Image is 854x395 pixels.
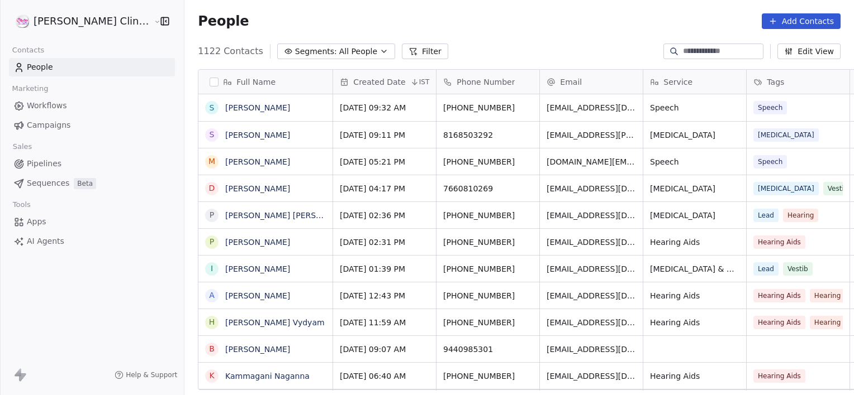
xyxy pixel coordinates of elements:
[650,370,739,382] span: Hearing Aids
[225,238,290,247] a: [PERSON_NAME]
[753,369,805,383] span: Hearing Aids
[540,70,643,94] div: Email
[225,318,325,327] a: [PERSON_NAME] Vydyam
[340,129,429,141] span: [DATE] 09:11 PM
[650,156,739,167] span: Speech
[74,178,96,189] span: Beta
[210,102,215,114] div: S
[443,237,533,248] span: [PHONE_NUMBER]
[126,370,177,379] span: Help & Support
[8,196,35,213] span: Tools
[650,317,739,328] span: Hearing Aids
[762,13,841,29] button: Add Contacts
[547,210,636,221] span: [EMAIL_ADDRESS][DOMAIN_NAME]
[547,370,636,382] span: [EMAIL_ADDRESS][DOMAIN_NAME]
[457,76,515,88] span: Phone Number
[663,76,692,88] span: Service
[295,46,337,57] span: Segments:
[547,102,636,113] span: [EMAIL_ADDRESS][DOMAIN_NAME]
[767,76,784,88] span: Tags
[753,316,805,329] span: Hearing Aids
[34,14,151,28] span: [PERSON_NAME] Clinic External
[27,61,53,73] span: People
[225,157,290,166] a: [PERSON_NAME]
[210,290,215,301] div: a
[340,370,429,382] span: [DATE] 06:40 AM
[810,289,845,302] span: Hearing
[9,232,175,251] a: AI Agents
[9,58,175,76] a: People
[783,209,818,222] span: Hearing
[753,155,787,168] span: Speech
[210,370,215,382] div: K
[547,344,636,355] span: [EMAIL_ADDRESS][DOMAIN_NAME]
[443,317,533,328] span: [PHONE_NUMBER]
[547,129,636,141] span: [EMAIL_ADDRESS][PERSON_NAME][DOMAIN_NAME]
[419,78,430,86] span: IST
[208,156,215,167] div: M
[225,345,290,354] a: [PERSON_NAME]
[753,128,819,142] span: [MEDICAL_DATA]
[753,182,819,195] span: [MEDICAL_DATA]
[650,263,739,274] span: [MEDICAL_DATA] & Dizziness
[340,344,429,355] span: [DATE] 09:07 AM
[209,182,215,194] div: D
[547,156,636,167] span: [DOMAIN_NAME][EMAIL_ADDRESS][DOMAIN_NAME]
[547,183,636,194] span: [EMAIL_ADDRESS][DOMAIN_NAME]
[437,70,539,94] div: Phone Number
[650,210,739,221] span: [MEDICAL_DATA]
[27,235,64,247] span: AI Agents
[236,76,276,88] span: Full Name
[650,183,739,194] span: [MEDICAL_DATA]
[210,129,215,141] div: S
[209,316,215,328] div: H
[198,94,333,391] div: grid
[7,42,49,59] span: Contacts
[225,372,310,380] a: Kammagani Naganna
[27,177,69,189] span: Sequences
[225,103,290,112] a: [PERSON_NAME]
[340,210,429,221] span: [DATE] 02:36 PM
[443,290,533,301] span: [PHONE_NUMBER]
[210,236,214,248] div: P
[443,102,533,113] span: [PHONE_NUMBER]
[823,182,853,195] span: Vestib
[225,184,290,193] a: [PERSON_NAME]
[340,290,429,301] span: [DATE] 12:43 PM
[753,262,779,276] span: Lead
[443,370,533,382] span: [PHONE_NUMBER]
[9,97,175,115] a: Workflows
[402,44,448,59] button: Filter
[340,317,429,328] span: [DATE] 11:59 AM
[753,235,805,249] span: Hearing Aids
[783,262,813,276] span: Vestib
[443,344,533,355] span: 9440985301
[225,211,358,220] a: [PERSON_NAME] [PERSON_NAME]
[16,15,29,28] img: RASYA-Clinic%20Circle%20icon%20Transparent.png
[9,174,175,192] a: SequencesBeta
[9,213,175,231] a: Apps
[810,316,845,329] span: Hearing
[753,289,805,302] span: Hearing Aids
[210,343,215,355] div: B
[225,291,290,300] a: [PERSON_NAME]
[115,370,177,379] a: Help & Support
[650,290,739,301] span: Hearing Aids
[333,70,436,94] div: Created DateIST
[27,100,67,112] span: Workflows
[753,101,787,114] span: Speech
[443,129,533,141] span: 8168503292
[747,70,850,94] div: Tags
[753,209,779,222] span: Lead
[198,45,263,58] span: 1122 Contacts
[353,76,405,88] span: Created Date
[8,138,37,155] span: Sales
[9,116,175,134] a: Campaigns
[210,209,214,221] div: P
[340,102,429,113] span: [DATE] 09:32 AM
[198,13,249,30] span: People
[7,80,53,97] span: Marketing
[340,183,429,194] span: [DATE] 04:17 PM
[443,210,533,221] span: [PHONE_NUMBER]
[650,102,739,113] span: Speech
